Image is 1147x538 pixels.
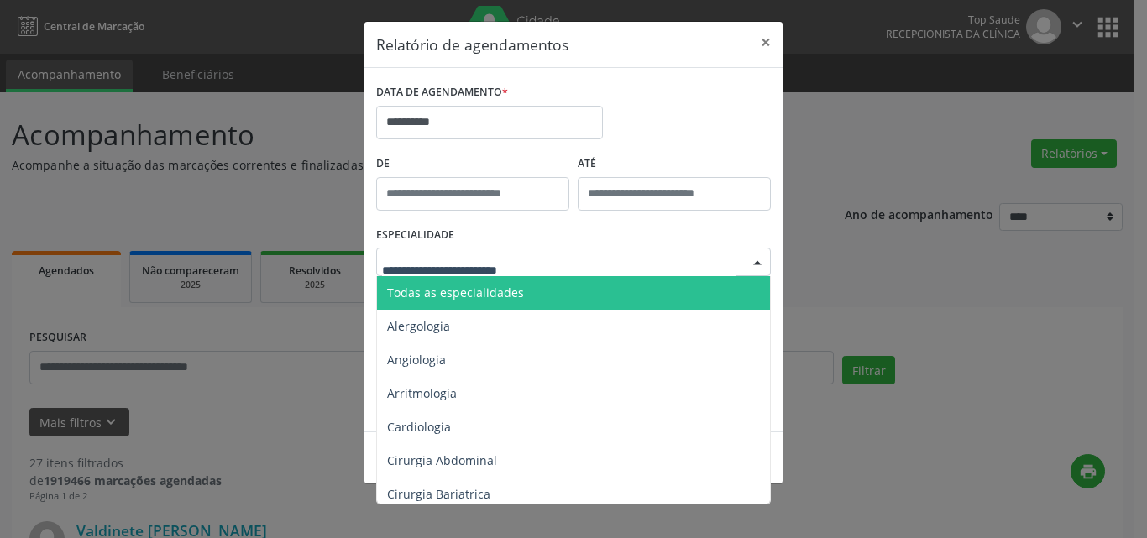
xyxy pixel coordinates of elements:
span: Angiologia [387,352,446,368]
span: Cirurgia Abdominal [387,452,497,468]
label: DATA DE AGENDAMENTO [376,80,508,106]
button: Close [749,22,783,63]
label: ATÉ [578,151,771,177]
span: Arritmologia [387,385,457,401]
label: De [376,151,569,177]
span: Cardiologia [387,419,451,435]
span: Alergologia [387,318,450,334]
span: Todas as especialidades [387,285,524,300]
span: Cirurgia Bariatrica [387,486,490,502]
label: ESPECIALIDADE [376,222,454,248]
h5: Relatório de agendamentos [376,34,568,55]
